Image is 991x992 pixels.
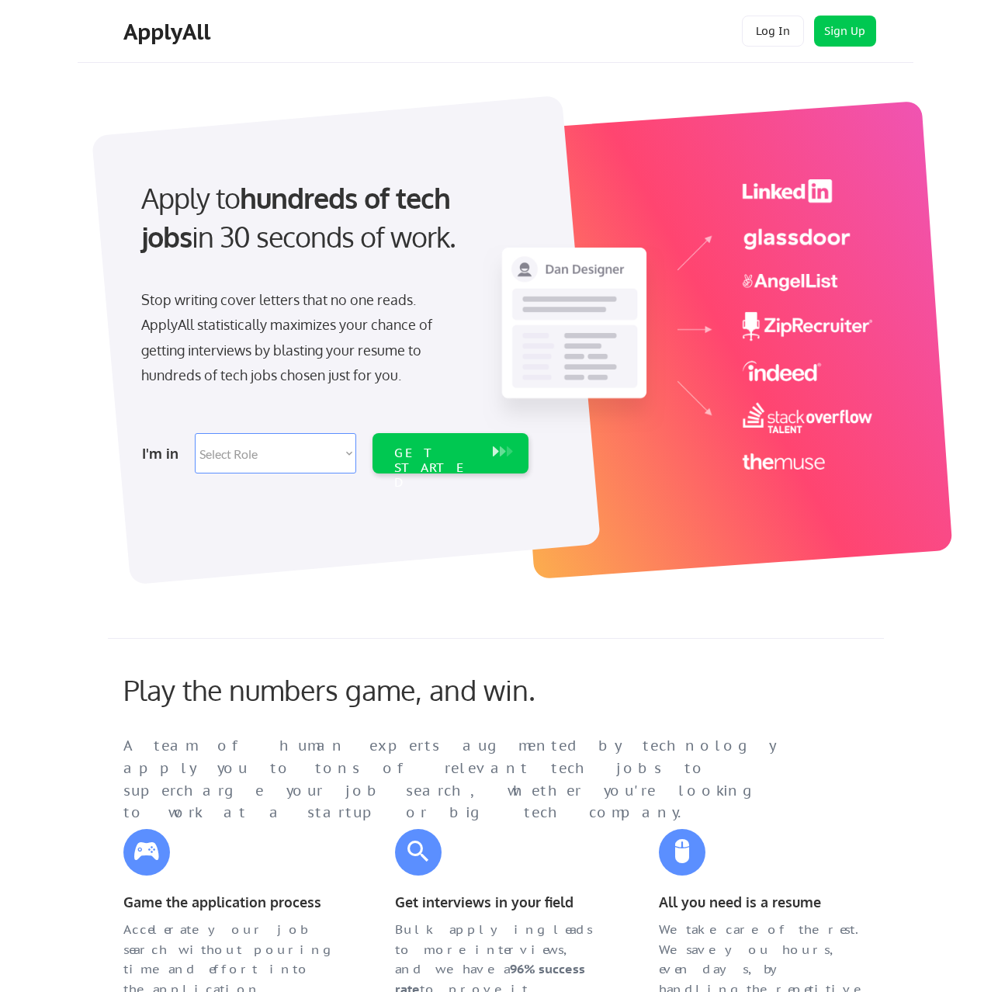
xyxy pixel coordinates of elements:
[659,891,868,914] div: All you need is a resume
[814,16,876,47] button: Sign Up
[141,180,457,254] strong: hundreds of tech jobs
[123,19,215,45] div: ApplyAll
[123,735,806,824] div: A team of human experts augmented by technology apply you to tons of relevant tech jobs to superc...
[123,673,605,706] div: Play the numbers game, and win.
[123,891,333,914] div: Game the application process
[395,891,605,914] div: Get interviews in your field
[142,441,185,466] div: I'm in
[742,16,804,47] button: Log In
[394,446,477,491] div: GET STARTED
[141,179,522,257] div: Apply to in 30 seconds of work.
[141,287,460,388] div: Stop writing cover letters that no one reads. ApplyAll statistically maximizes your chance of get...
